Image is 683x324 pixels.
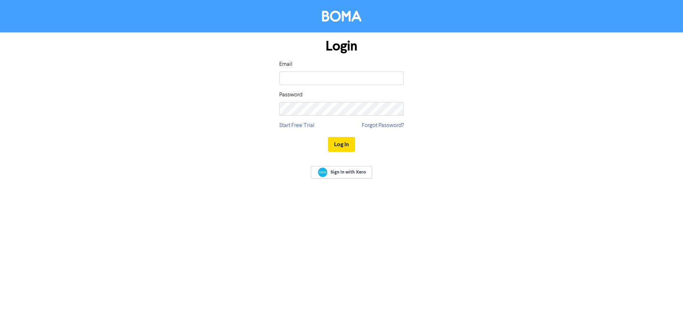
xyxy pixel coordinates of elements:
label: Password [279,91,302,99]
a: Start Free Trial [279,121,314,130]
span: Sign In with Xero [330,169,366,175]
iframe: Chat Widget [647,290,683,324]
img: BOMA Logo [322,11,361,22]
button: Log In [328,137,355,152]
a: Forgot Password? [362,121,404,130]
h1: Login [279,38,404,54]
a: Sign In with Xero [311,166,372,179]
img: Xero logo [318,168,327,177]
label: Email [279,60,292,69]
